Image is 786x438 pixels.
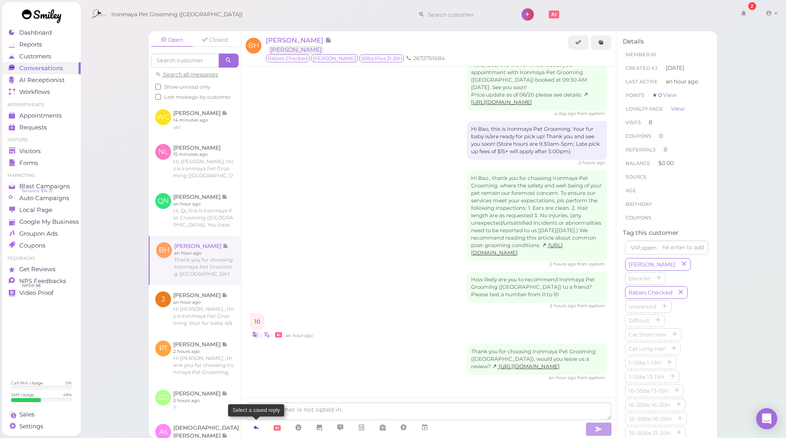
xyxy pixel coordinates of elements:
a: View [663,92,677,98]
a: Customers [2,50,81,62]
input: Search customer [151,54,219,68]
span: 10/14/2025 04:04pm [286,333,313,338]
span: Note [325,36,332,44]
input: Last message by customer [155,94,161,100]
div: Hi Bao , thank you for choosing Ironmaya Pet Grooming, where the safety and well-being of your pe... [467,170,607,261]
span: Ironmaya Pet Grooming ([GEOGRAPHIC_DATA]) [111,2,243,27]
span: ★ 0 [652,92,677,98]
span: Rabies Checked [266,54,310,62]
input: Search customer [425,7,510,22]
div: Hi Bao, this is Ironmaya Pet Grooming. Your fur baby is/are ready for pick up! Thank you and see ... [467,121,607,160]
span: NPS Feedbacks [19,277,66,285]
span: AI Receptionist [19,76,64,84]
span: BH [246,38,261,54]
div: SMS Usage [11,392,34,398]
span: Difficult [627,317,651,324]
a: Open [151,33,193,47]
span: Blast Campaigns [19,183,70,190]
a: Local Page [2,204,81,216]
span: Cat Short Hair [627,331,668,338]
span: Rabies Checked [627,289,674,296]
div: Tag this customer [623,229,711,237]
span: from system [577,303,605,309]
span: Workflows [19,88,50,96]
span: 10/14/2025 02:55pm [579,160,605,165]
span: 10/14/2025 03:23pm [550,261,577,267]
a: View [671,105,685,112]
div: Call Min. Usage [11,380,43,386]
div: hit enter to add [662,244,704,251]
span: Get Reviews [19,266,56,273]
span: Groupon Ads [19,230,58,237]
a: AI Receptionist [2,74,81,86]
span: an hour ago [666,78,698,86]
a: NPS Feedbacks NPS® 96 [2,275,81,287]
div: 2 [748,2,756,10]
span: Coupons [625,133,651,139]
a: Settings [2,420,81,432]
span: Customers [19,53,51,60]
a: Search all messages [155,71,218,78]
a: Closed [194,33,236,47]
span: 1-15lbs 13-15H [627,373,666,380]
a: Forms [2,157,81,169]
span: age [625,187,636,194]
span: NPS® 96 [22,282,41,289]
span: [DATE] [666,64,684,72]
span: 10/14/2025 03:23pm [550,303,577,309]
span: Reports [19,41,42,48]
span: Balance: $16.37 [22,187,53,194]
div: 10 [250,313,264,330]
a: Appointments [2,110,81,122]
span: Settings [19,423,43,430]
span: [PERSON_NAME] [266,36,325,44]
span: Last Active [625,79,658,85]
span: from system [577,261,605,267]
span: 10/14/2025 04:04pm [549,375,577,381]
span: blacklist [627,275,652,282]
li: Visitors [2,137,81,143]
a: Workflows [2,86,81,98]
div: 49 % [63,392,72,398]
div: Hello, Bao, this is a reminder about your appointment with Ironmaya Pet Grooming ([GEOGRAPHIC_DAT... [467,57,607,111]
div: • [250,330,607,339]
a: Coupons [2,240,81,251]
a: Auto Campaigns [2,192,81,204]
span: Google My Business [19,218,79,226]
div: 0 % [66,380,72,386]
li: 0 [623,129,711,143]
span: Appointments [19,112,62,119]
a: [URL][DOMAIN_NAME] [471,92,589,105]
span: Points [625,92,644,98]
a: Visitors [2,145,81,157]
span: Requests [19,124,47,131]
a: [PERSON_NAME] [268,46,324,54]
span: Coupons [19,242,46,249]
span: Auto Campaigns [19,194,69,202]
span: $0.00 [658,160,674,166]
span: Dashboard [19,29,52,36]
span: Conversations [19,65,63,72]
span: 36-50lbs 21-25H [627,430,672,436]
div: Open Intercom Messenger [756,408,777,429]
a: Sales [2,409,81,420]
span: from system [577,375,605,381]
span: Cat Long Hair [627,345,667,352]
span: Video Proof [19,289,54,297]
input: VIP,spam [625,241,708,255]
span: from system [577,111,605,116]
span: unwanted [627,303,658,310]
span: Last message by customer [164,94,231,100]
a: Reports [2,39,81,50]
a: Get Reviews [2,263,81,275]
a: Video Proof [2,287,81,299]
a: Google My Business [2,216,81,228]
a: Dashboard [2,27,81,39]
span: 16-35lbs 16-20H [627,402,672,408]
span: [PERSON_NAME] [627,261,677,268]
span: 1-15lbs 1-12H [627,359,663,366]
span: [PERSON_NAME] [311,54,358,62]
span: Show unread only [164,84,210,90]
a: [PERSON_NAME] [PERSON_NAME] [266,36,332,54]
span: Visits [625,119,641,126]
